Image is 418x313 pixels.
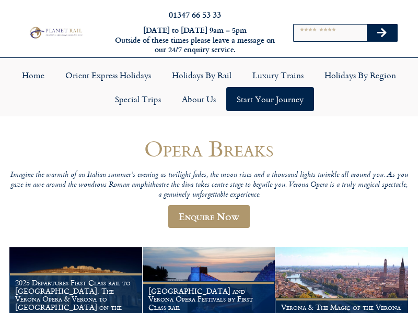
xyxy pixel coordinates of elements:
[28,26,84,39] img: Planet Rail Train Holidays Logo
[226,87,314,111] a: Start your Journey
[9,171,409,200] p: Imagine the warmth of an Italian summer’s evening as twilight fades, the moon rises and a thousan...
[104,87,171,111] a: Special Trips
[11,63,55,87] a: Home
[9,136,409,161] h1: Opera Breaks
[242,63,314,87] a: Luxury Trains
[114,26,276,55] h6: [DATE] to [DATE] 9am – 5pm Outside of these times please leave a message on our 24/7 enquiry serv...
[171,87,226,111] a: About Us
[168,205,250,228] a: Enquire Now
[5,63,413,111] nav: Menu
[148,287,270,311] h1: [GEOGRAPHIC_DATA] and Verona Opera Festivals by First Class rail
[367,25,397,41] button: Search
[55,63,161,87] a: Orient Express Holidays
[161,63,242,87] a: Holidays by Rail
[314,63,407,87] a: Holidays by Region
[169,8,221,20] a: 01347 66 53 33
